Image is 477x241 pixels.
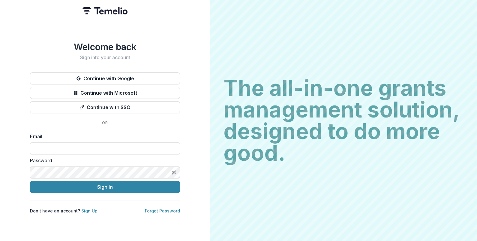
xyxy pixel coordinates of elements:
button: Continue with Google [30,72,180,84]
img: Temelio [82,7,127,14]
a: Sign Up [81,208,97,213]
button: Continue with Microsoft [30,87,180,99]
button: Continue with SSO [30,101,180,113]
h1: Welcome back [30,41,180,52]
label: Password [30,157,176,164]
button: Sign In [30,181,180,193]
a: Forgot Password [145,208,180,213]
h2: Sign into your account [30,55,180,60]
label: Email [30,133,176,140]
button: Toggle password visibility [169,168,179,177]
p: Don't have an account? [30,208,97,214]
